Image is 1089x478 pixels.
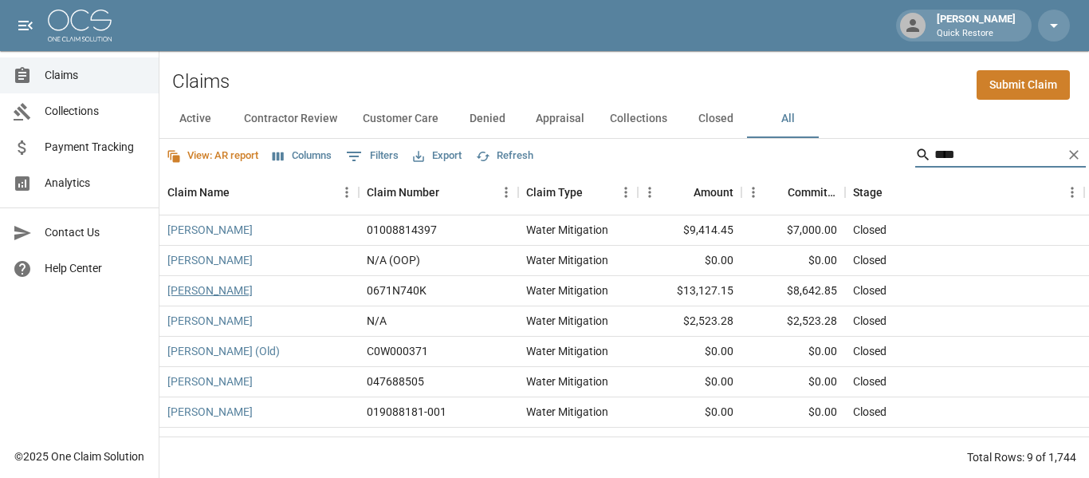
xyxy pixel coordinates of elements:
[614,180,638,204] button: Menu
[1062,143,1086,167] button: Clear
[694,170,733,215] div: Amount
[741,276,845,306] div: $8,642.85
[680,100,752,138] button: Closed
[853,170,883,215] div: Stage
[638,215,741,246] div: $9,414.45
[494,180,518,204] button: Menu
[523,100,597,138] button: Appraisal
[45,175,146,192] span: Analytics
[638,337,741,367] div: $0.00
[163,144,262,168] button: View: AR report
[167,404,253,420] a: [PERSON_NAME]
[45,67,146,84] span: Claims
[741,246,845,276] div: $0.00
[350,100,451,138] button: Customer Care
[367,222,437,238] div: 01008814397
[526,373,608,389] div: Water Mitigation
[167,434,280,450] a: [PERSON_NAME] (Old)
[845,170,1084,215] div: Stage
[526,170,583,215] div: Claim Type
[45,139,146,156] span: Payment Tracking
[342,144,403,169] button: Show filters
[741,306,845,337] div: $2,523.28
[638,397,741,428] div: $0.00
[638,367,741,397] div: $0.00
[741,215,845,246] div: $7,000.00
[638,246,741,276] div: $0.00
[1060,180,1084,204] button: Menu
[765,181,788,203] button: Sort
[167,343,280,359] a: [PERSON_NAME] (Old)
[518,170,638,215] div: Claim Type
[167,252,253,268] a: [PERSON_NAME]
[167,282,253,298] a: [PERSON_NAME]
[159,100,231,138] button: Active
[48,10,112,41] img: ocs-logo-white-transparent.png
[671,181,694,203] button: Sort
[526,282,608,298] div: Water Mitigation
[741,367,845,397] div: $0.00
[526,222,608,238] div: Water Mitigation
[853,343,887,359] div: Closed
[638,306,741,337] div: $2,523.28
[367,343,428,359] div: C0W000371
[638,276,741,306] div: $13,127.15
[451,100,523,138] button: Denied
[597,100,680,138] button: Collections
[359,170,518,215] div: Claim Number
[853,404,887,420] div: Closed
[45,103,146,120] span: Collections
[930,11,1022,40] div: [PERSON_NAME]
[853,313,887,329] div: Closed
[741,170,845,215] div: Committed Amount
[741,337,845,367] div: $0.00
[167,313,253,329] a: [PERSON_NAME]
[367,313,387,329] div: N/A
[45,260,146,277] span: Help Center
[335,180,359,204] button: Menu
[367,434,430,450] div: 06-29J3-045
[853,373,887,389] div: Closed
[367,282,427,298] div: 0671N740K
[231,100,350,138] button: Contractor Review
[367,170,439,215] div: Claim Number
[14,448,144,464] div: © 2025 One Claim Solution
[883,181,905,203] button: Sort
[638,170,741,215] div: Amount
[977,70,1070,100] a: Submit Claim
[526,434,608,450] div: Water Mitigation
[230,181,252,203] button: Sort
[853,434,887,450] div: Closed
[159,170,359,215] div: Claim Name
[167,373,253,389] a: [PERSON_NAME]
[741,397,845,428] div: $0.00
[526,404,608,420] div: Water Mitigation
[367,404,446,420] div: 019088181-001
[638,180,662,204] button: Menu
[638,428,741,458] div: $0.00
[172,70,230,93] h2: Claims
[526,313,608,329] div: Water Mitigation
[526,252,608,268] div: Water Mitigation
[915,142,1086,171] div: Search
[159,100,1089,138] div: dynamic tabs
[741,180,765,204] button: Menu
[167,222,253,238] a: [PERSON_NAME]
[167,170,230,215] div: Claim Name
[967,449,1076,465] div: Total Rows: 9 of 1,744
[741,428,845,458] div: $0.00
[439,181,462,203] button: Sort
[367,252,420,268] div: N/A (OOP)
[853,252,887,268] div: Closed
[10,10,41,41] button: open drawer
[367,373,424,389] div: 047688505
[583,181,605,203] button: Sort
[853,222,887,238] div: Closed
[526,343,608,359] div: Water Mitigation
[788,170,837,215] div: Committed Amount
[472,144,537,168] button: Refresh
[853,282,887,298] div: Closed
[752,100,824,138] button: All
[269,144,336,168] button: Select columns
[409,144,466,168] button: Export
